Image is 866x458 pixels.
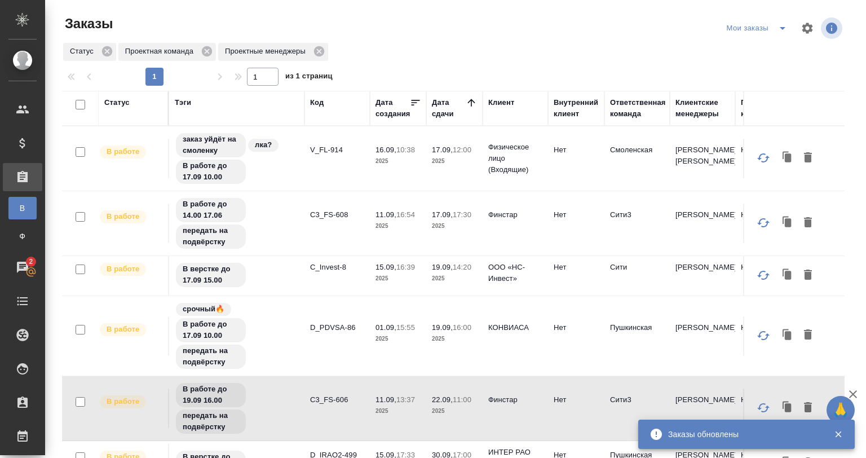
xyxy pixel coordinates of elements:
[488,394,542,406] p: Финстар
[432,273,477,284] p: 2025
[670,389,735,428] td: [PERSON_NAME]
[104,97,130,108] div: Статус
[675,97,730,120] div: Клиентские менеджеры
[554,209,599,221] p: Нет
[798,212,818,234] button: Удалить
[798,265,818,286] button: Удалить
[183,199,239,221] p: В работе до 14.00 17.06
[432,97,466,120] div: Дата сдачи
[375,395,396,404] p: 11.09,
[183,263,239,286] p: В верстке до 17.09 15.00
[285,69,333,86] span: из 1 страниц
[735,204,801,243] td: Юридический
[310,394,364,406] p: C3_FS-606
[99,322,162,337] div: Выставляет ПМ после принятия заказа от КМа
[604,316,670,356] td: Пушкинская
[183,225,239,248] p: передать на подвёрстку
[107,396,139,407] p: В работе
[735,316,801,356] td: Юридический
[488,142,542,175] p: Физическое лицо (Входящие)
[777,397,798,419] button: Клонировать
[3,253,42,281] a: 2
[375,323,396,332] p: 01.09,
[798,325,818,346] button: Удалить
[396,263,415,271] p: 16:39
[14,202,31,214] span: В
[798,147,818,169] button: Удалить
[99,209,162,224] div: Выставляет ПМ после принятия заказа от КМа
[183,134,239,156] p: заказ уйдёт на смоленку
[255,139,272,151] p: лка?
[432,146,453,154] p: 17.09,
[735,256,801,296] td: Юридический
[668,429,817,440] div: Заказы обновлены
[175,97,191,108] div: Тэги
[396,210,415,219] p: 16:54
[62,15,113,33] span: Заказы
[310,322,364,333] p: D_PDVSA-86
[794,15,821,42] span: Настроить таблицу
[827,429,850,439] button: Закрыть
[396,395,415,404] p: 13:37
[777,147,798,169] button: Клонировать
[432,333,477,345] p: 2025
[375,210,396,219] p: 11.09,
[554,322,599,333] p: Нет
[107,324,139,335] p: В работе
[750,209,777,236] button: Обновить
[107,263,139,275] p: В работе
[375,273,421,284] p: 2025
[604,139,670,178] td: Смоленская
[375,333,421,345] p: 2025
[610,97,666,120] div: Ответственная команда
[175,262,299,288] div: В верстке до 17.09 15.00
[218,43,328,61] div: Проектные менеджеры
[375,221,421,232] p: 2025
[670,256,735,296] td: [PERSON_NAME]
[554,97,599,120] div: Внутренний клиент
[604,389,670,428] td: Сити3
[432,323,453,332] p: 19.09,
[432,156,477,167] p: 2025
[432,406,477,417] p: 2025
[107,211,139,222] p: В работе
[396,146,415,154] p: 10:38
[183,160,239,183] p: В работе до 17.09 10.00
[735,139,801,178] td: Юридический
[724,19,794,37] div: split button
[125,46,197,57] p: Проектная команда
[750,262,777,289] button: Обновить
[99,144,162,160] div: Выставляет ПМ после принятия заказа от КМа
[63,43,116,61] div: Статус
[99,262,162,277] div: Выставляет ПМ после принятия заказа от КМа
[375,156,421,167] p: 2025
[432,263,453,271] p: 19.09,
[453,210,471,219] p: 17:30
[488,209,542,221] p: Финстар
[70,46,98,57] p: Статус
[453,263,471,271] p: 14:20
[604,204,670,243] td: Сити3
[175,132,299,185] div: заказ уйдёт на смоленку, лка?, В работе до 17.09 10.00
[670,139,735,178] td: [PERSON_NAME], [PERSON_NAME]
[8,225,37,248] a: Ф
[183,384,239,406] p: В работе до 19.09 16.00
[777,212,798,234] button: Клонировать
[432,210,453,219] p: 17.09,
[225,46,310,57] p: Проектные менеджеры
[107,146,139,157] p: В работе
[554,394,599,406] p: Нет
[22,256,39,267] span: 2
[310,144,364,156] p: V_FL-914
[375,263,396,271] p: 15.09,
[310,209,364,221] p: C3_FS-608
[750,322,777,349] button: Обновить
[99,394,162,409] div: Выставляет ПМ после принятия заказа от КМа
[310,262,364,273] p: C_Invest-8
[183,319,239,341] p: В работе до 17.09 10.00
[750,144,777,171] button: Обновить
[670,204,735,243] td: [PERSON_NAME]
[554,262,599,273] p: Нет
[827,396,855,424] button: 🙏
[831,398,850,422] span: 🙏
